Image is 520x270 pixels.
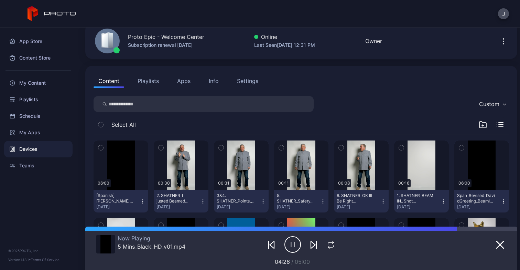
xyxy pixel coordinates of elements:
[277,204,321,210] div: [DATE]
[94,74,124,88] button: Content
[337,193,375,204] div: 6. SHATNER_OK Ill Be Right There_Shot 20_Final.mp4
[4,108,73,124] a: Schedule
[133,74,164,88] button: Playlists
[232,74,263,88] button: Settings
[4,33,73,50] a: App Store
[275,258,290,265] span: 04:26
[209,77,219,85] div: Info
[118,243,185,250] div: 5 Mins_Black_HD_v01.mp4
[8,258,31,262] span: Version 1.13.1 •
[128,41,204,49] div: Subscription renewal [DATE]
[457,204,501,210] div: [DATE]
[454,190,509,212] button: Span_Revised_DavidGreeting_BeamIn_Out_wBlack_2025_FInal_v02.mp4[DATE]
[4,124,73,141] a: My Apps
[172,74,195,88] button: Apps
[291,258,293,265] span: /
[397,193,435,204] div: 1. SHATNER_BEAM IN_ Shot 26_V01.mp4
[337,204,380,210] div: [DATE]
[274,190,329,212] button: 5. SHATNER_Safety_I Haven't Beamed In in a While_Shot 19_ V01.mp4[DATE]
[394,190,449,212] button: 1. SHATNER_BEAM IN_ Shot 26_V01.mp4[DATE]
[4,50,73,66] a: Content Store
[128,33,204,41] div: Proto Epic - Welcome Center
[254,41,315,49] div: Last Seen [DATE] 12:31 PM
[8,248,68,253] div: © 2025 PROTO, Inc.
[4,91,73,108] a: Playlists
[156,204,200,210] div: [DATE]
[4,75,73,91] a: My Content
[214,190,269,212] button: 3&4. SHATNER_Points_To_Proto_Shatner.mp4[DATE]
[94,190,148,212] button: [Spanish] [PERSON_NAME] V2 FINAL LAST USE THIS ONE.mp4[DATE]
[365,37,382,45] div: Owner
[154,190,208,212] button: 2. SHATNER_I justed Beamed In_Sneak Around_Shot 9_V01.mp4[DATE]
[397,204,441,210] div: [DATE]
[217,204,260,210] div: [DATE]
[118,235,185,242] div: Now Playing
[31,258,59,262] a: Terms Of Service
[254,33,315,41] div: Online
[334,190,389,212] button: 6. SHATNER_OK Ill Be Right There_Shot 20_Final.mp4[DATE]
[476,96,509,112] button: Custom
[237,77,258,85] div: Settings
[498,8,509,19] button: J
[156,193,194,204] div: 2. SHATNER_I justed Beamed In_Sneak Around_Shot 9_V01.mp4
[4,157,73,174] a: Teams
[295,258,310,265] span: 05:00
[217,193,254,204] div: 3&4. SHATNER_Points_To_Proto_Shatner.mp4
[111,121,136,129] span: Select All
[4,141,73,157] a: Devices
[457,193,495,204] div: Span_Revised_DavidGreeting_BeamIn_Out_wBlack_2025_FInal_v02.mp4
[204,74,224,88] button: Info
[277,193,315,204] div: 5. SHATNER_Safety_I Haven't Beamed In in a While_Shot 19_ V01.mp4
[96,204,140,210] div: [DATE]
[96,193,134,204] div: [Spanish] David Greeting V2 FINAL LAST USE THIS ONE.mp4
[479,101,499,107] div: Custom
